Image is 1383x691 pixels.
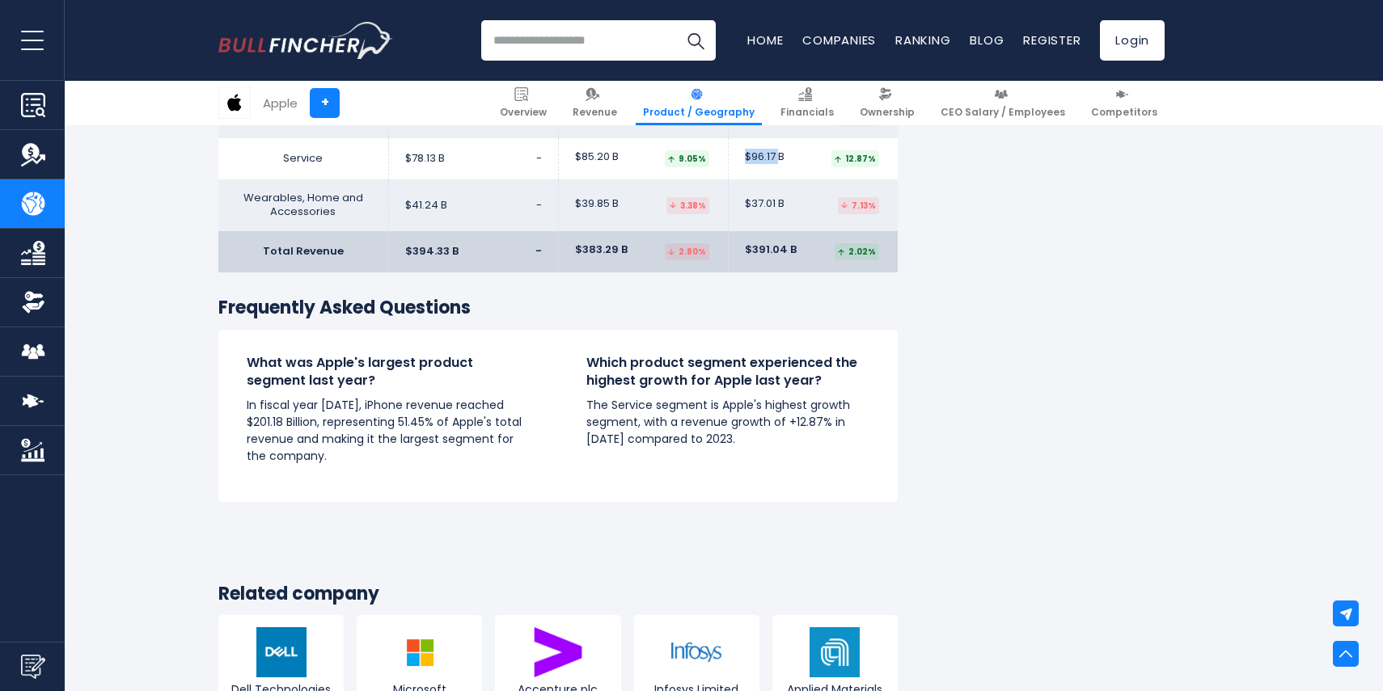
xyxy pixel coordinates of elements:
[536,150,542,166] span: -
[218,22,392,59] a: Go to homepage
[575,243,628,257] span: $383.29 B
[1084,81,1165,125] a: Competitors
[970,32,1004,48] a: Blog
[493,81,554,125] a: Overview
[675,20,716,61] button: Search
[666,197,709,214] div: 3.38%
[1100,20,1165,61] a: Login
[218,231,388,272] td: Total Revenue
[573,106,617,119] span: Revenue
[665,243,709,260] div: 2.80%
[310,88,340,118] a: +
[218,138,388,179] td: Service
[256,627,307,677] img: DELL logo
[860,106,915,119] span: Ownership
[643,106,755,119] span: Product / Geography
[586,354,869,390] h4: Which product segment experienced the highest growth for Apple last year?
[780,106,834,119] span: Financials
[586,397,869,448] p: The Service segment is Apple's highest growth segment, with a revenue growth of +12.87% in [DATE]...
[405,152,445,166] span: $78.13 B
[535,243,542,259] span: -
[405,199,447,213] span: $41.24 B
[810,627,860,677] img: AMAT logo
[536,197,542,213] span: -
[405,245,459,259] span: $394.33 B
[831,150,879,167] div: 12.87%
[745,150,785,164] span: $96.17 B
[575,197,619,211] span: $39.85 B
[1023,32,1081,48] a: Register
[802,32,876,48] a: Companies
[218,297,898,320] h3: Frequently Asked Questions
[835,243,879,260] div: 2.02%
[263,94,298,112] div: Apple
[665,150,709,167] div: 9.05%
[671,627,721,677] img: INFY logo
[500,106,547,119] span: Overview
[1091,106,1157,119] span: Competitors
[247,354,530,390] h4: What was Apple's largest product segment last year?
[533,627,583,677] img: ACN logo
[219,87,250,118] img: AAPL logo
[636,81,762,125] a: Product / Geography
[895,32,950,48] a: Ranking
[747,32,783,48] a: Home
[941,106,1065,119] span: CEO Salary / Employees
[773,81,841,125] a: Financials
[838,197,879,214] div: 7.13%
[852,81,922,125] a: Ownership
[745,197,785,211] span: $37.01 B
[218,22,393,59] img: Bullfincher logo
[933,81,1072,125] a: CEO Salary / Employees
[745,243,797,257] span: $391.04 B
[565,81,624,125] a: Revenue
[218,583,898,606] h3: Related company
[395,627,445,677] img: MSFT logo
[575,150,619,164] span: $85.20 B
[247,397,530,465] p: In fiscal year [DATE], iPhone revenue reached $201.18 Billion, representing 51.45% of Apple's tot...
[218,179,388,231] td: Wearables, Home and Accessories
[21,290,45,314] img: Ownership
